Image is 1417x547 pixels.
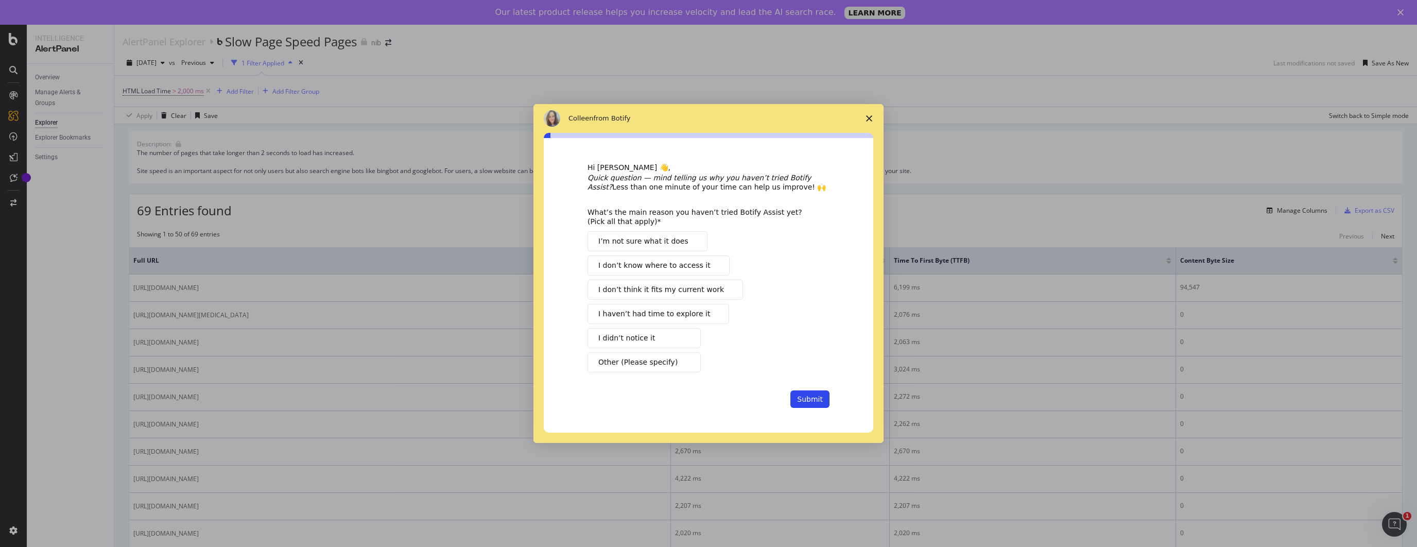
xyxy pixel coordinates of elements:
[598,260,711,271] span: I don’t know where to access it
[587,304,729,324] button: I haven’t had time to explore it
[587,163,830,173] div: Hi [PERSON_NAME] 👋,
[598,309,710,319] span: I haven’t had time to explore it
[587,174,811,191] i: Quick question — mind telling us why you haven’t tried Botify Assist?
[598,236,688,247] span: I’m not sure what it does
[1397,9,1408,15] div: Close
[587,255,730,276] button: I don’t know where to access it
[598,284,724,295] span: I don’t think it fits my current work
[587,280,743,300] button: I don’t think it fits my current work
[587,173,830,192] div: Less than one minute of your time can help us improve! 🙌
[790,390,830,408] button: Submit
[568,114,594,122] span: Colleen
[844,7,906,19] a: LEARN MORE
[598,333,655,344] span: I didn’t notice it
[544,110,560,127] img: Profile image for Colleen
[594,114,631,122] span: from Botify
[855,104,884,133] span: Close survey
[598,357,678,368] span: Other (Please specify)
[587,352,701,372] button: Other (Please specify)
[587,208,814,226] div: What’s the main reason you haven’t tried Botify Assist yet? (Pick all that apply)
[587,231,707,251] button: I’m not sure what it does
[495,7,836,18] div: Our latest product release helps you increase velocity and lead the AI search race.
[587,328,701,348] button: I didn’t notice it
